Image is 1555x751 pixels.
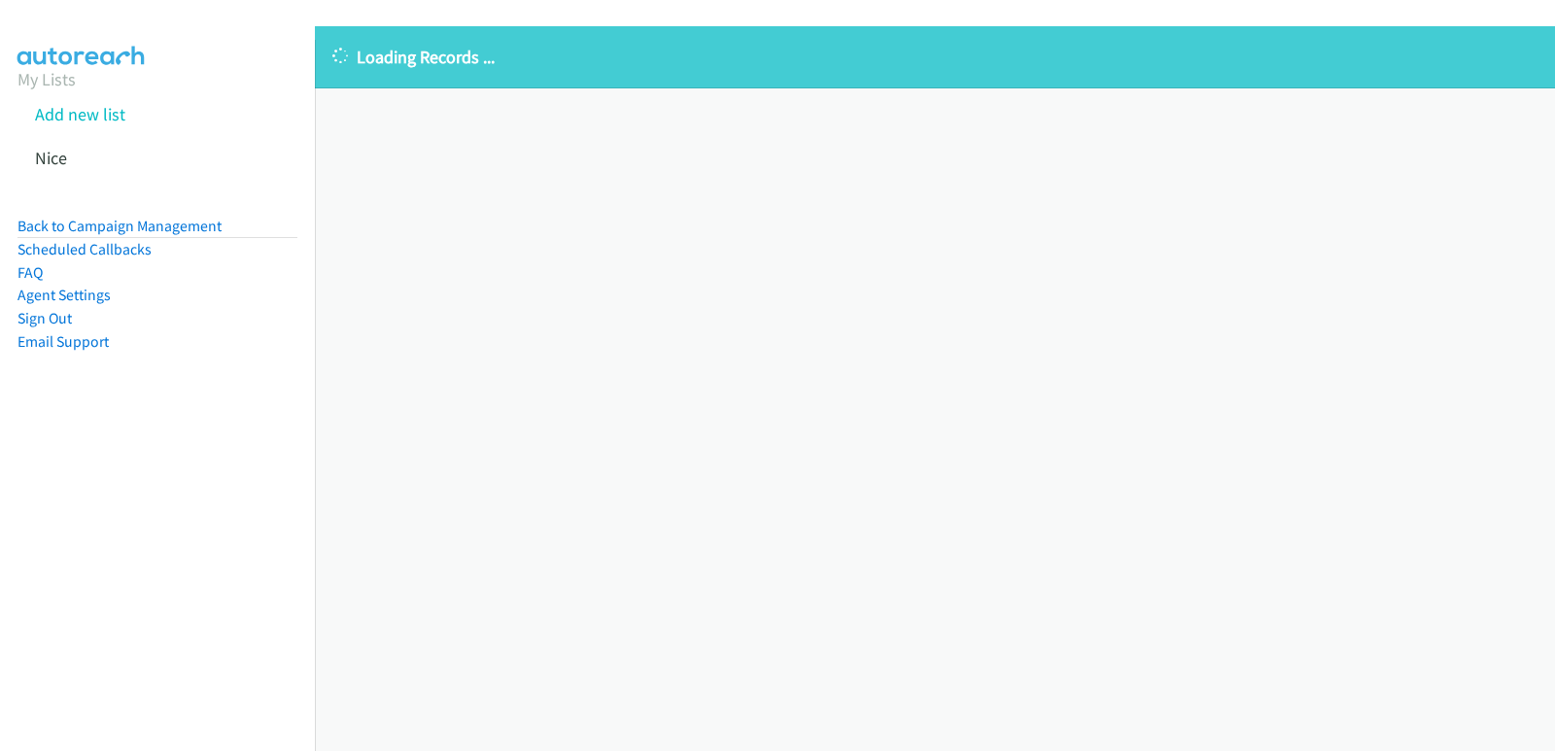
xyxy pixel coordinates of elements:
a: Scheduled Callbacks [17,240,152,258]
a: Agent Settings [17,286,111,304]
a: Email Support [17,332,109,351]
a: My Lists [17,68,76,90]
a: FAQ [17,263,43,282]
a: Sign Out [17,309,72,327]
p: Loading Records ... [332,44,1538,70]
a: Add new list [35,103,125,125]
a: Back to Campaign Management [17,217,222,235]
a: Nice [35,147,67,169]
